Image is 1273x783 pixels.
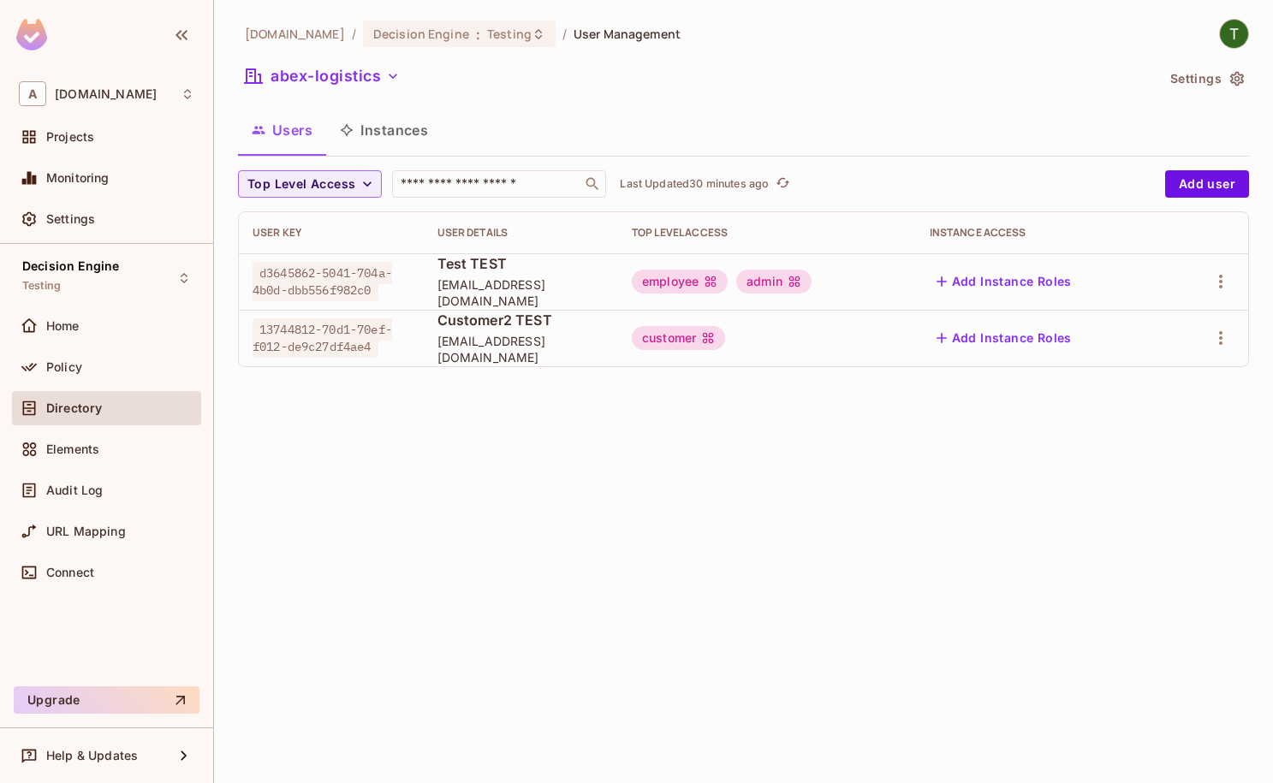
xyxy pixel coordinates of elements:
[46,483,103,497] span: Audit Log
[46,566,94,579] span: Connect
[16,19,47,50] img: SReyMgAAAABJRU5ErkJggg==
[14,686,199,714] button: Upgrade
[562,26,567,42] li: /
[238,170,382,198] button: Top Level Access
[620,177,769,191] p: Last Updated 30 minutes ago
[46,212,95,226] span: Settings
[326,109,442,151] button: Instances
[930,226,1156,240] div: Instance Access
[46,360,82,374] span: Policy
[772,174,793,194] button: refresh
[487,26,532,42] span: Testing
[46,442,99,456] span: Elements
[22,279,61,293] span: Testing
[930,268,1079,295] button: Add Instance Roles
[46,319,80,333] span: Home
[632,270,728,294] div: employee
[769,174,793,194] span: Click to refresh data
[1163,65,1249,92] button: Settings
[437,276,604,309] span: [EMAIL_ADDRESS][DOMAIN_NAME]
[574,26,681,42] span: User Management
[437,311,604,329] span: Customer2 TEST
[632,226,902,240] div: Top Level Access
[253,262,392,301] span: d3645862-5041-704a-4b0d-dbb556f982c0
[46,130,94,144] span: Projects
[245,26,345,42] span: the active workspace
[475,27,481,41] span: :
[238,62,407,90] button: abex-logistics
[253,226,410,240] div: User Key
[19,81,46,106] span: A
[46,525,126,538] span: URL Mapping
[373,26,469,42] span: Decision Engine
[247,174,355,195] span: Top Level Access
[632,326,725,350] div: customer
[736,270,812,294] div: admin
[46,171,110,185] span: Monitoring
[352,26,356,42] li: /
[437,226,604,240] div: User Details
[1220,20,1248,48] img: Taha ÇEKEN
[55,87,157,101] span: Workspace: abclojistik.com
[253,318,392,358] span: 13744812-70d1-70ef-f012-de9c27df4ae4
[437,254,604,273] span: Test TEST
[1165,170,1249,198] button: Add user
[437,333,604,365] span: [EMAIL_ADDRESS][DOMAIN_NAME]
[22,259,119,273] span: Decision Engine
[238,109,326,151] button: Users
[930,324,1079,352] button: Add Instance Roles
[46,749,138,762] span: Help & Updates
[776,175,790,193] span: refresh
[46,401,102,415] span: Directory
